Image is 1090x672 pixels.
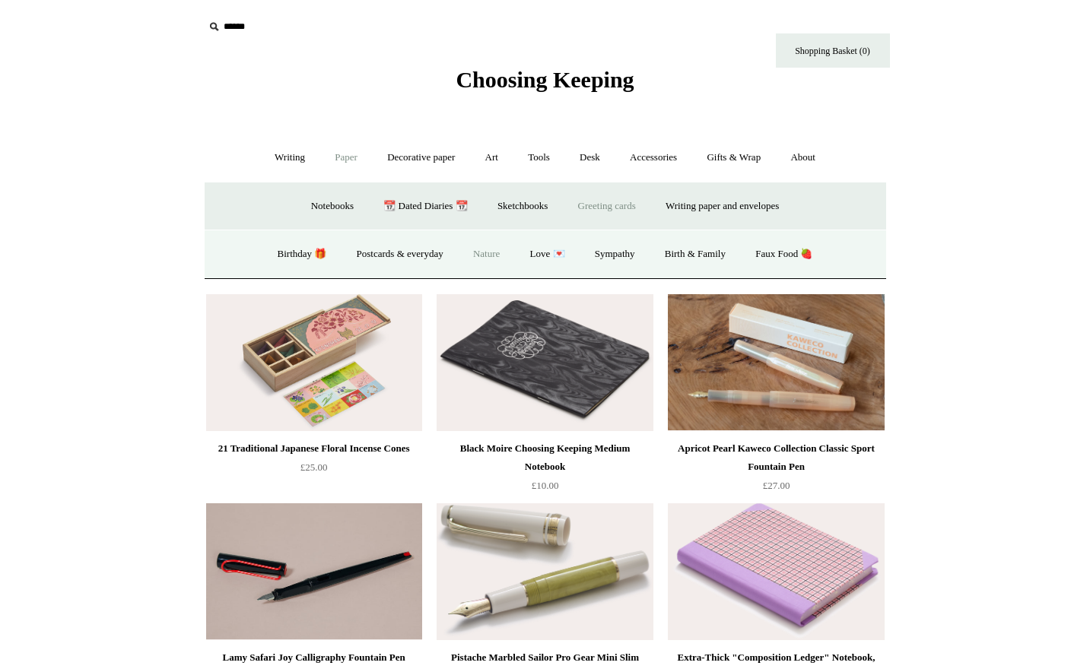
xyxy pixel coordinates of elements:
[564,186,650,227] a: Greeting cards
[264,234,341,274] a: Birthday 🎁
[440,439,649,476] div: Black Moire Choosing Keeping Medium Notebook
[668,503,884,640] img: Extra-Thick "Composition Ledger" Notebook, Chiyogami Notebook, Pink Plaid
[459,234,513,274] a: Nature
[484,186,561,227] a: Sketchbooks
[652,186,793,227] a: Writing paper and envelopes
[651,234,739,274] a: Birth & Family
[514,138,564,178] a: Tools
[566,138,614,178] a: Desk
[668,294,884,431] img: Apricot Pearl Kaweco Collection Classic Sport Fountain Pen
[456,79,634,90] a: Choosing Keeping
[668,503,884,640] a: Extra-Thick "Composition Ledger" Notebook, Chiyogami Notebook, Pink Plaid Extra-Thick "Compositio...
[742,234,826,274] a: Faux Food 🍓
[206,294,422,431] a: 21 Traditional Japanese Floral Incense Cones 21 Traditional Japanese Floral Incense Cones
[668,294,884,431] a: Apricot Pearl Kaweco Collection Classic Sport Fountain Pen Apricot Pearl Kaweco Collection Classi...
[370,186,481,227] a: 📆 Dated Diaries 📆
[777,138,829,178] a: About
[321,138,371,178] a: Paper
[261,138,319,178] a: Writing
[300,461,328,473] span: £25.00
[206,439,422,502] a: 21 Traditional Japanese Floral Incense Cones £25.00
[373,138,469,178] a: Decorative paper
[693,138,774,178] a: Gifts & Wrap
[581,234,649,274] a: Sympathy
[297,186,367,227] a: Notebooks
[206,503,422,640] a: Lamy Safari Joy Calligraphy Fountain Pen Lamy Safari Joy Calligraphy Fountain Pen
[668,439,884,502] a: Apricot Pearl Kaweco Collection Classic Sport Fountain Pen £27.00
[456,67,634,92] span: Choosing Keeping
[472,138,512,178] a: Art
[206,503,422,640] img: Lamy Safari Joy Calligraphy Fountain Pen
[672,439,880,476] div: Apricot Pearl Kaweco Collection Classic Sport Fountain Pen
[437,439,653,502] a: Black Moire Choosing Keeping Medium Notebook £10.00
[616,138,691,178] a: Accessories
[437,503,653,640] a: Pistache Marbled Sailor Pro Gear Mini Slim Fountain Pen Pistache Marbled Sailor Pro Gear Mini Sli...
[210,648,418,667] div: Lamy Safari Joy Calligraphy Fountain Pen
[776,33,890,68] a: Shopping Basket (0)
[516,234,579,274] a: Love 💌
[437,503,653,640] img: Pistache Marbled Sailor Pro Gear Mini Slim Fountain Pen
[343,234,457,274] a: Postcards & everyday
[532,480,559,491] span: £10.00
[437,294,653,431] img: Black Moire Choosing Keeping Medium Notebook
[206,294,422,431] img: 21 Traditional Japanese Floral Incense Cones
[437,294,653,431] a: Black Moire Choosing Keeping Medium Notebook Black Moire Choosing Keeping Medium Notebook
[763,480,790,491] span: £27.00
[210,439,418,458] div: 21 Traditional Japanese Floral Incense Cones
